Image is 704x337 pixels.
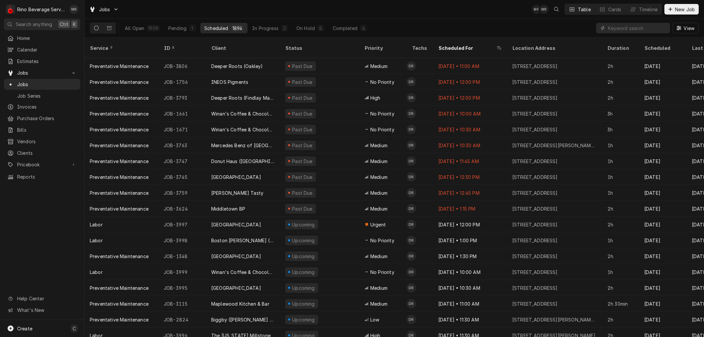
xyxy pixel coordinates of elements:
span: Medium [370,174,387,181]
div: Damon Rinehart's Avatar [407,315,416,324]
div: DR [407,61,416,71]
div: [DATE] [639,248,687,264]
button: Search anythingCtrlK [4,18,80,30]
div: Preventative Maintenance [90,126,149,133]
div: Preventative Maintenance [90,205,149,212]
button: Open search [551,4,562,15]
div: 2h [602,248,639,264]
div: All Open [125,25,144,32]
div: [STREET_ADDRESS][PERSON_NAME][PERSON_NAME] [512,142,597,149]
div: JOB-2824 [158,312,206,327]
span: Help Center [17,295,76,302]
div: Cards [608,6,621,13]
div: 3h [602,121,639,137]
div: Rino Beverage Service [17,6,66,13]
div: 2h [602,280,639,296]
div: DR [407,109,416,118]
a: Go to Jobs [86,4,121,15]
div: Maplewood Kitchen & Bar [211,300,269,307]
div: JOB-1661 [158,106,206,121]
span: Reports [17,173,77,180]
div: 8 [319,25,323,32]
span: Vendors [17,138,77,145]
span: Low [370,316,379,323]
div: Labor [90,237,103,244]
div: Preventative Maintenance [90,300,149,307]
span: Jobs [17,69,67,76]
div: [DATE] [639,58,687,74]
div: MR [532,5,541,14]
span: Medium [370,253,387,260]
a: Job Series [4,90,80,101]
div: Damon Rinehart's Avatar [407,141,416,150]
div: JOB-3998 [158,232,206,248]
div: Damon Rinehart's Avatar [407,236,416,245]
div: Mercedes Benz of [GEOGRAPHIC_DATA][PERSON_NAME] [211,142,275,149]
div: DR [407,252,416,261]
div: Winan's Coffee & Chocolate (Short North) [211,110,275,117]
span: Medium [370,285,387,291]
div: 2h [602,90,639,106]
div: DR [407,204,416,213]
div: Middletown BP [211,205,245,212]
div: MR [69,5,79,14]
div: DR [407,283,416,292]
span: Search anything [16,21,52,28]
div: DR [407,267,416,277]
span: Jobs [17,81,77,88]
div: [DATE] [639,137,687,153]
div: Damon Rinehart's Avatar [407,109,416,118]
div: Preventative Maintenance [90,285,149,291]
div: 4 [361,25,365,32]
div: [STREET_ADDRESS] [512,63,558,70]
div: DR [407,188,416,197]
div: [STREET_ADDRESS] [512,237,558,244]
div: INEOS Pigments [211,79,248,85]
div: Preventative Maintenance [90,63,149,70]
span: No Priority [370,79,394,85]
div: JOB-1348 [158,248,206,264]
div: Upcoming [291,253,316,260]
div: DR [407,125,416,134]
div: Service [90,45,152,51]
span: Purchase Orders [17,115,77,122]
a: Go to Help Center [4,293,80,304]
button: New Job [664,4,699,15]
a: Jobs [4,79,80,90]
div: MR [539,5,549,14]
div: Preventative Maintenance [90,316,149,323]
div: Pending [168,25,186,32]
div: Client [211,45,273,51]
div: Past Due [291,189,314,196]
div: Melissa Rinehart's Avatar [539,5,549,14]
div: Scheduled [204,25,228,32]
div: JOB-3115 [158,296,206,312]
span: Ctrl [60,21,68,28]
div: Preventative Maintenance [90,189,149,196]
span: Medium [370,205,387,212]
a: Go to What's New [4,305,80,316]
div: JOB-3806 [158,58,206,74]
span: Pricebook [17,161,67,168]
span: Medium [370,142,387,149]
div: [DATE] [639,217,687,232]
div: 1h [602,232,639,248]
span: No Priority [370,126,394,133]
div: 1894 [232,25,243,32]
div: Damon Rinehart's Avatar [407,61,416,71]
div: DR [407,315,416,324]
div: [DATE] [639,280,687,296]
div: Preventative Maintenance [90,94,149,101]
div: DR [407,141,416,150]
input: Keyword search [608,23,667,33]
span: No Priority [370,237,394,244]
div: Deeper Roots (Findlay Market) [211,94,275,101]
div: Damon Rinehart's Avatar [407,172,416,182]
div: [STREET_ADDRESS] [512,110,558,117]
div: 2h [602,217,639,232]
div: [STREET_ADDRESS] [512,269,558,276]
span: Invoices [17,103,77,110]
div: [DATE] • 10:30 AM [433,280,507,296]
a: Go to Jobs [4,67,80,78]
div: 2h [602,74,639,90]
